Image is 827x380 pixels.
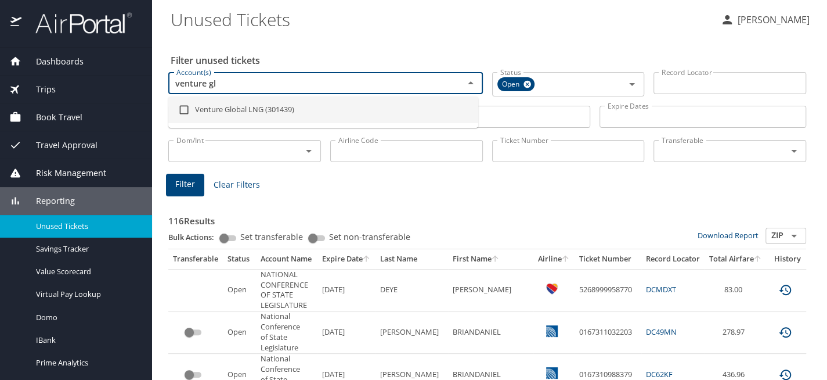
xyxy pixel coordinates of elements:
span: Virtual Pay Lookup [36,289,138,300]
td: [PERSON_NAME] [448,269,533,311]
th: Ticket Number [575,249,641,269]
span: Value Scorecard [36,266,138,277]
button: Clear Filters [209,174,265,196]
td: [DATE] [317,269,375,311]
button: Open [301,143,317,159]
button: Open [786,143,802,159]
img: United Airlines [546,367,558,379]
a: DC62KF [646,369,673,379]
button: sort [562,256,570,263]
span: Dashboards [21,55,84,68]
th: Total Airfare [705,249,767,269]
span: Clear Filters [214,178,260,192]
span: Travel Approval [21,139,97,152]
a: DC49MN [646,327,677,337]
th: Status [223,249,256,269]
img: Southwest Airlines [546,283,558,295]
th: Record Locator [641,249,705,269]
th: Airline [533,249,575,269]
th: Last Name [375,249,448,269]
td: 5268999958770 [575,269,641,311]
button: [PERSON_NAME] [716,9,814,30]
button: Filter [166,174,204,196]
span: Risk Management [21,167,106,180]
p: [PERSON_NAME] [734,13,810,27]
span: Filter [175,177,195,192]
th: Account Name [256,249,317,269]
td: [PERSON_NAME] [375,311,448,353]
span: Set transferable [240,233,303,241]
span: Set non-transferable [329,233,410,241]
td: Open [223,269,256,311]
a: DCMDXT [646,284,676,295]
div: Transferable [173,254,218,264]
h3: 116 Results [168,207,806,228]
td: NATIONAL CONFERENCE OF STATE LEGISLATURE [256,269,317,311]
li: Venture Global LNG (301439) [168,96,478,123]
td: 0167311032203 [575,311,641,353]
button: Open [624,76,640,92]
h2: Filter unused tickets [171,51,808,70]
span: Unused Tickets [36,221,138,232]
span: Prime Analytics [36,357,138,368]
td: National Conference of State Legislature [256,311,317,353]
a: Download Report [698,230,759,241]
button: Open [786,228,802,244]
td: [DATE] [317,311,375,353]
span: Trips [21,83,56,96]
div: Open [497,77,535,91]
th: First Name [448,249,533,269]
span: Savings Tracker [36,243,138,254]
th: Expire Date [317,249,375,269]
td: 278.97 [705,311,767,353]
td: DEYE [375,269,448,311]
button: sort [754,256,762,263]
td: Open [223,311,256,353]
button: sort [363,256,371,263]
span: Open [497,78,526,91]
td: 83.00 [705,269,767,311]
span: Book Travel [21,111,82,124]
button: sort [492,256,500,263]
td: BRIANDANIEL [448,311,533,353]
span: Domo [36,312,138,323]
th: History [767,249,808,269]
img: United Airlines [546,325,558,337]
p: Bulk Actions: [168,232,223,242]
img: icon-airportal.png [10,12,23,34]
h1: Unused Tickets [171,1,711,37]
button: Close [463,75,479,91]
img: airportal-logo.png [23,12,132,34]
span: Reporting [21,195,75,207]
span: IBank [36,335,138,346]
